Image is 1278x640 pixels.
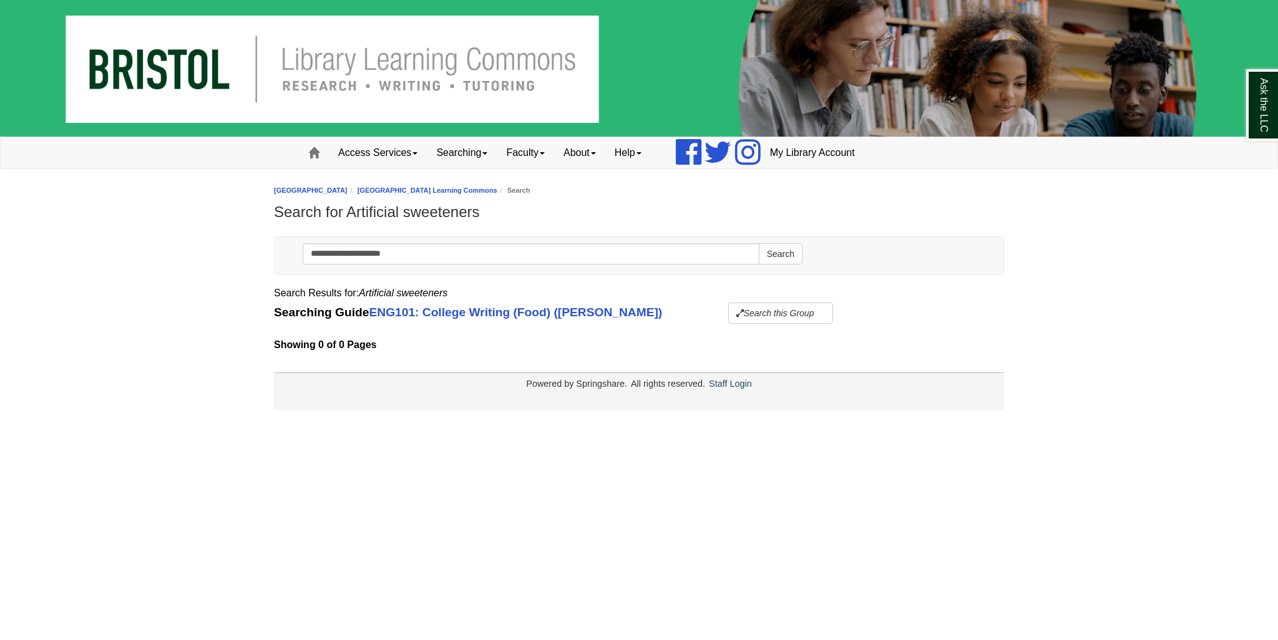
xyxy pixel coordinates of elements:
[759,243,802,264] button: Search
[709,379,752,389] a: Staff Login
[497,185,530,196] li: Search
[761,137,864,168] a: My Library Account
[497,137,554,168] a: Faculty
[274,185,1004,196] nav: breadcrumb
[524,379,629,389] div: Powered by Springshare.
[359,288,447,298] em: Artificial sweeteners
[358,187,497,194] a: [GEOGRAPHIC_DATA] Learning Commons
[274,203,1004,221] h1: Search for Artificial sweeteners
[329,137,427,168] a: Access Services
[274,336,1004,354] strong: Showing 0 of 0 Pages
[274,187,348,194] a: [GEOGRAPHIC_DATA]
[605,137,651,168] a: Help
[369,306,662,319] a: ENG101: College Writing (Food) ([PERSON_NAME])
[427,137,497,168] a: Searching
[728,303,834,324] button: Search this Group
[554,137,605,168] a: About
[629,379,707,389] div: All rights reserved.
[274,284,1004,302] div: Search Results for:
[274,302,1004,324] div: Searching Guide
